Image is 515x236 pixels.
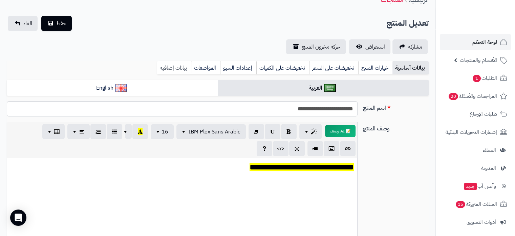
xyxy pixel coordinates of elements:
[302,43,340,51] span: حركة مخزون المنتج
[176,124,246,139] button: IBM Plex Sans Arabic
[8,16,38,31] a: الغاء
[157,61,191,75] a: بيانات إضافية
[464,181,496,191] span: وآتس آب
[23,19,32,28] span: الغاء
[446,127,497,137] span: إشعارات التحويلات البنكية
[440,160,511,176] a: المدونة
[115,84,127,92] img: English
[189,128,240,136] span: IBM Plex Sans Arabic
[472,73,497,83] span: الطلبات
[365,43,385,51] span: استعراض
[440,196,511,212] a: السلات المتروكة15
[408,43,422,51] span: مشاركه
[358,61,392,75] a: خيارات المنتج
[325,125,356,137] button: 📝 AI وصف
[456,201,465,208] span: 15
[220,61,256,75] a: إعدادات السيو
[151,124,174,139] button: 16
[324,84,336,92] img: العربية
[309,61,358,75] a: تخفيضات على السعر
[440,124,511,140] a: إشعارات التحويلات البنكية
[392,39,428,54] a: مشاركه
[440,106,511,122] a: طلبات الإرجاع
[440,214,511,230] a: أدوات التسويق
[440,178,511,194] a: وآتس آبجديد
[7,80,218,96] a: English
[440,88,511,104] a: المراجعات والأسئلة20
[440,70,511,86] a: الطلبات1
[349,39,390,54] a: استعراض
[470,109,497,119] span: طلبات الإرجاع
[449,93,458,100] span: 20
[460,55,497,65] span: الأقسام والمنتجات
[481,163,496,173] span: المدونة
[218,80,429,96] a: العربية
[483,145,496,155] span: العملاء
[448,91,497,101] span: المراجعات والأسئلة
[440,34,511,50] a: لوحة التحكم
[392,61,429,75] a: بيانات أساسية
[387,16,429,30] h2: تعديل المنتج
[440,142,511,158] a: العملاء
[256,61,309,75] a: تخفيضات على الكميات
[360,101,431,112] label: اسم المنتج
[191,61,220,75] a: المواصفات
[286,39,346,54] a: حركة مخزون المنتج
[10,210,26,226] div: Open Intercom Messenger
[467,217,496,227] span: أدوات التسويق
[473,75,481,82] span: 1
[56,19,66,28] span: حفظ
[360,122,431,133] label: وصف المنتج
[455,199,497,209] span: السلات المتروكة
[162,128,168,136] span: 16
[464,183,477,190] span: جديد
[41,16,72,31] button: حفظ
[469,18,509,33] img: logo-2.png
[472,37,497,47] span: لوحة التحكم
